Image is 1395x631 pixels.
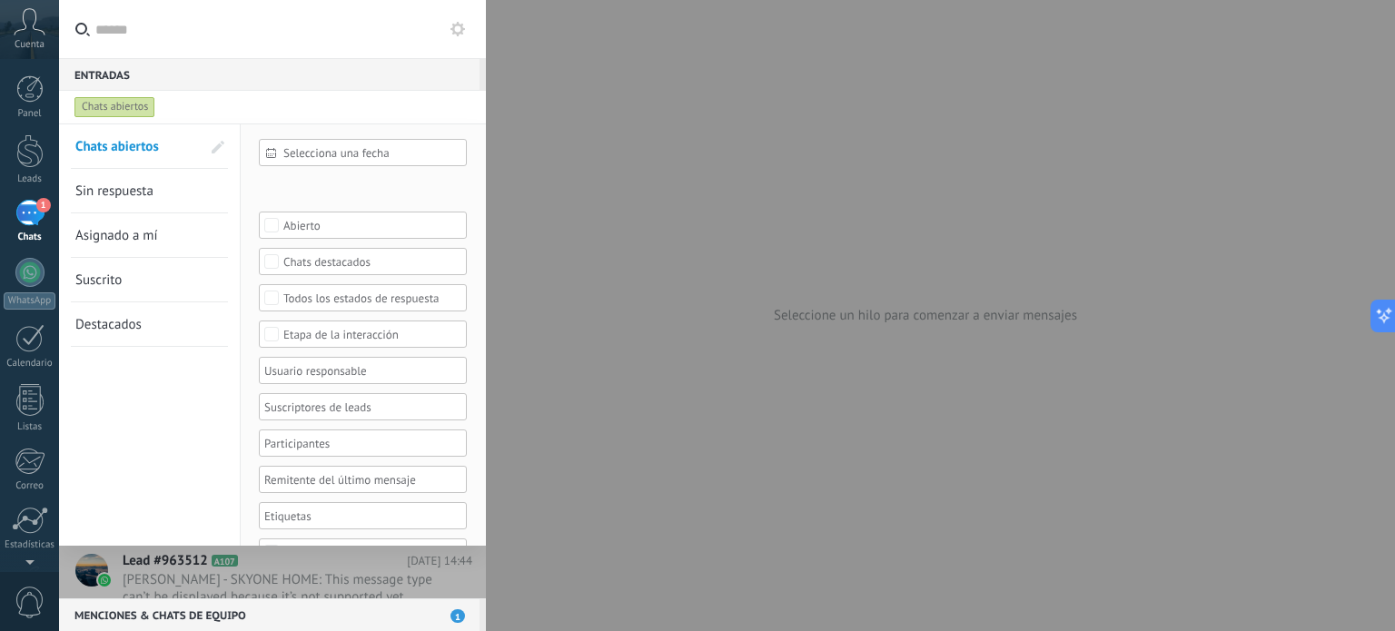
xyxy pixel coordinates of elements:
li: Suscrito [71,258,228,302]
li: Destacados [71,302,228,347]
div: Entradas [59,58,480,91]
div: WhatsApp [4,292,55,310]
div: Estadísticas [4,539,56,551]
span: Chats abiertos [75,138,159,155]
a: Sin respuesta [75,169,201,212]
li: Sin respuesta [71,169,228,213]
span: Sin respuesta [75,182,153,200]
span: 1 [450,609,465,623]
div: Listas [4,421,56,433]
div: Correo [4,480,56,492]
div: Leads [4,173,56,185]
span: Asignado a mí [75,227,158,244]
li: Chats abiertos [71,124,228,169]
div: Etapa de la interacción [283,328,443,341]
span: Destacados [75,316,142,333]
div: Chats [4,232,56,243]
span: Selecciona una fecha [283,146,457,160]
div: Chats destacados [283,255,443,269]
span: Suscrito [75,271,122,289]
a: Asignado a mí [75,213,201,257]
span: Cuenta [15,39,45,51]
div: Menciones & Chats de equipo [59,598,480,631]
div: Panel [4,108,56,120]
div: Calendario [4,358,56,370]
a: Suscrito [75,258,201,301]
li: Asignado a mí [71,213,228,258]
div: Chats abiertos [74,96,155,118]
a: Destacados [75,302,201,346]
span: 1 [36,198,51,212]
div: Todos los estados de respuesta [283,291,443,305]
a: Chats abiertos [75,124,201,168]
div: Abierto [283,219,443,232]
